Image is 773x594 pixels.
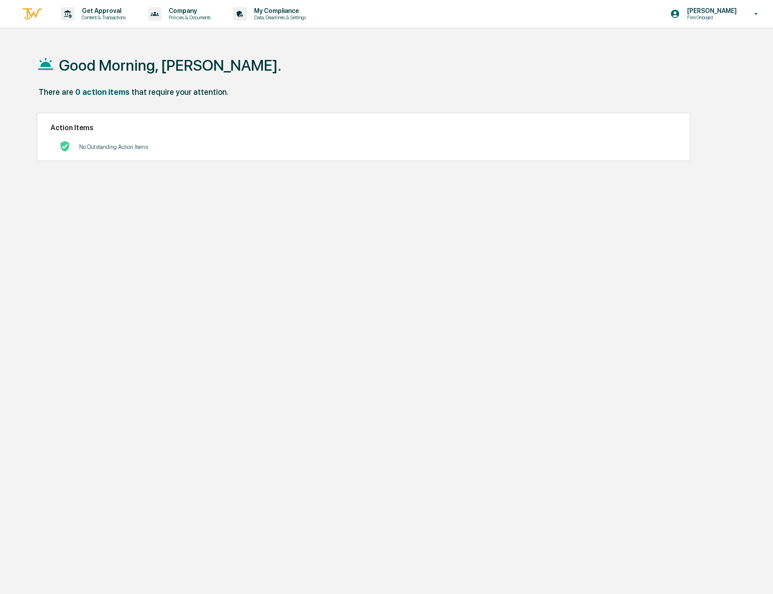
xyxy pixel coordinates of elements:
div: 0 action items [75,87,130,97]
p: My Compliance [247,7,310,14]
p: No Outstanding Action Items [79,144,148,150]
p: Data, Deadlines & Settings [247,14,310,21]
img: No Actions logo [59,141,70,152]
div: that require your attention. [132,87,229,97]
img: logo [21,7,43,21]
p: Firm Onboard [680,14,741,21]
div: There are [38,87,73,97]
p: Get Approval [75,7,130,14]
p: Content & Transactions [75,14,130,21]
h2: Action Items [51,123,677,132]
p: Policies & Documents [161,14,215,21]
p: [PERSON_NAME] [680,7,741,14]
h1: Good Morning, [PERSON_NAME]. [59,56,281,74]
p: Company [161,7,215,14]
